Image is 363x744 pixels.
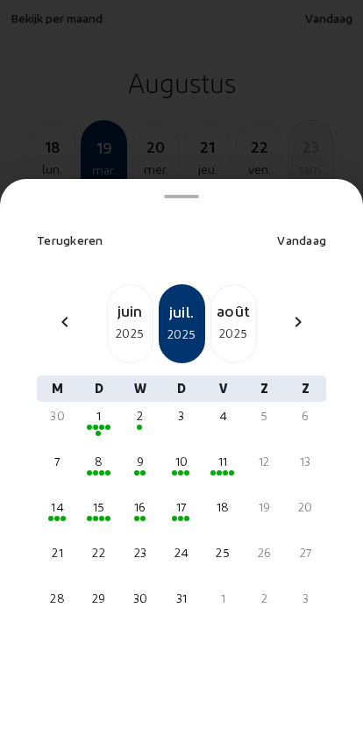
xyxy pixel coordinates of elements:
div: 31 [167,590,195,607]
div: 30 [126,590,153,607]
div: 12 [251,453,278,470]
div: 14 [44,498,71,516]
div: 28 [44,590,71,607]
div: 2025 [108,323,153,344]
span: Vandaag [277,232,326,247]
div: 3 [292,590,319,607]
div: 1 [85,407,112,425]
div: 29 [85,590,112,607]
div: 22 [85,544,112,562]
div: 21 [44,544,71,562]
div: 2025 [160,324,203,345]
div: 5 [251,407,278,425]
div: 24 [167,544,195,562]
div: 2 [251,590,278,607]
div: 9 [126,453,153,470]
div: 27 [292,544,319,562]
div: 26 [251,544,278,562]
div: 2025 [211,323,256,344]
div: 1 [210,590,237,607]
div: août [211,298,256,323]
div: 15 [85,498,112,516]
mat-icon: chevron_left [54,311,75,333]
div: juin [108,298,153,323]
div: M [37,376,78,402]
div: 18 [210,498,237,516]
div: W [119,376,160,402]
div: 6 [292,407,319,425]
div: D [160,376,202,402]
div: 4 [210,407,237,425]
div: 2 [126,407,153,425]
div: 7 [44,453,71,470]
div: 8 [85,453,112,470]
div: 30 [44,407,71,425]
div: 19 [251,498,278,516]
div: 11 [210,453,237,470]
mat-icon: chevron_right [288,311,309,333]
div: 3 [167,407,195,425]
div: 25 [210,544,237,562]
div: 20 [292,498,319,516]
div: 13 [292,453,319,470]
div: Z [244,376,285,402]
span: Terugkeren [37,232,103,247]
div: 17 [167,498,195,516]
div: 10 [167,453,195,470]
div: juil. [160,299,203,324]
div: 16 [126,498,153,516]
div: 23 [126,544,153,562]
div: V [203,376,244,402]
div: D [78,376,119,402]
div: Z [285,376,326,402]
